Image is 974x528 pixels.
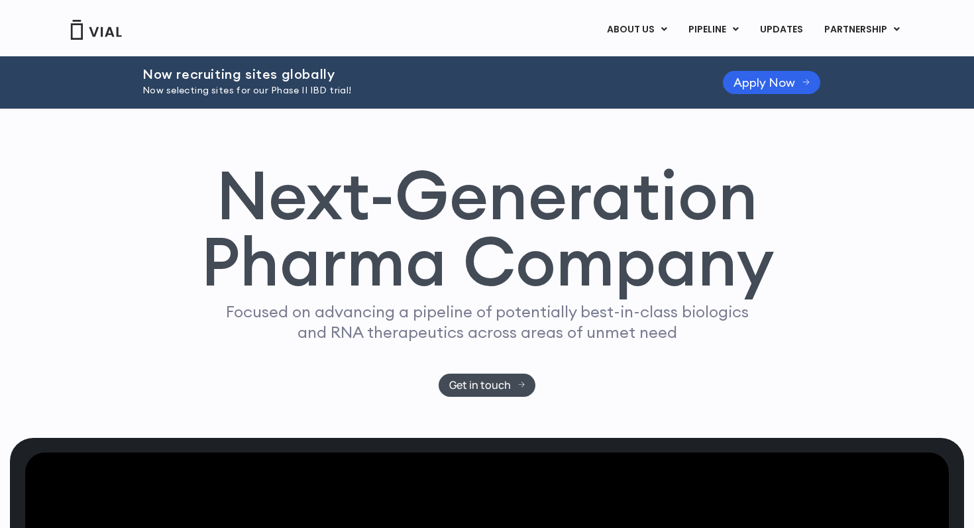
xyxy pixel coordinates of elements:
[678,19,749,41] a: PIPELINEMenu Toggle
[200,162,774,295] h1: Next-Generation Pharma Company
[449,380,511,390] span: Get in touch
[596,19,677,41] a: ABOUT USMenu Toggle
[723,71,820,94] a: Apply Now
[142,67,690,81] h2: Now recruiting sites globally
[142,83,690,98] p: Now selecting sites for our Phase II IBD trial!
[70,20,123,40] img: Vial Logo
[733,78,795,87] span: Apply Now
[749,19,813,41] a: UPDATES
[439,374,536,397] a: Get in touch
[814,19,910,41] a: PARTNERSHIPMenu Toggle
[220,301,754,343] p: Focused on advancing a pipeline of potentially best-in-class biologics and RNA therapeutics acros...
